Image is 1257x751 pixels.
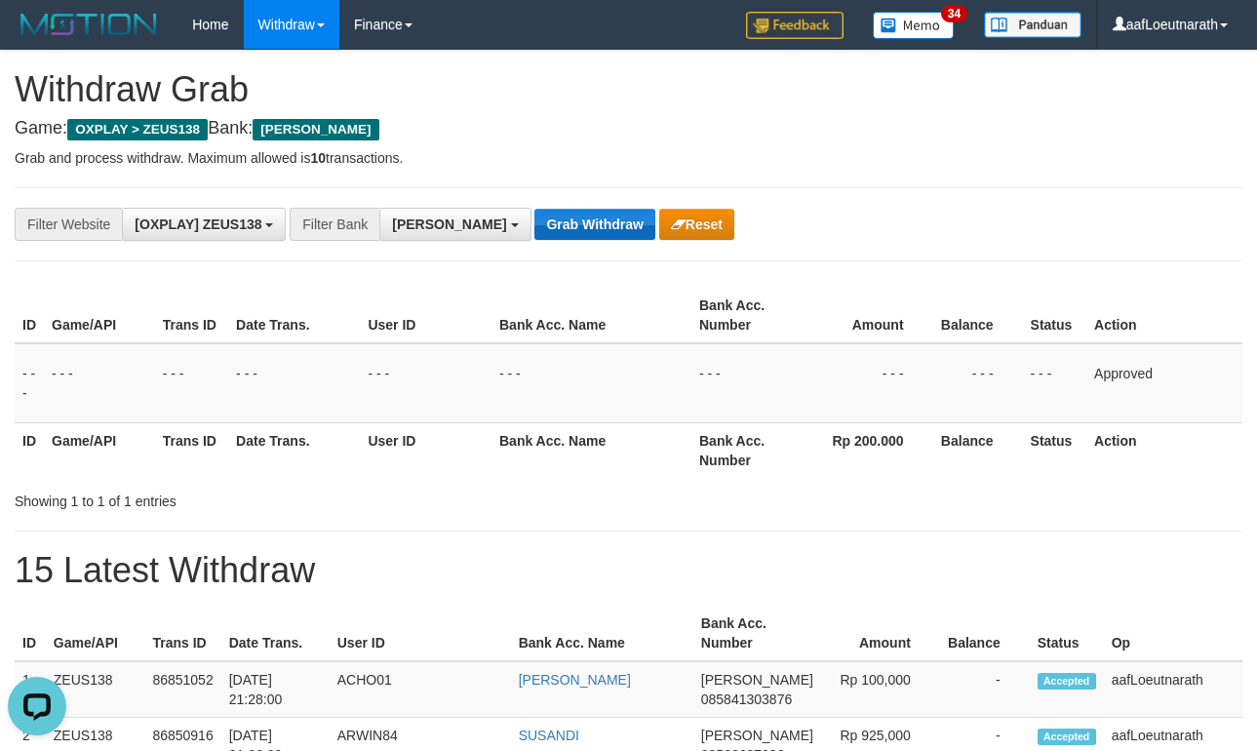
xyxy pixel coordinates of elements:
td: - [940,661,1030,718]
span: [PERSON_NAME] [701,728,813,743]
th: Status [1023,288,1087,343]
span: Accepted [1038,729,1096,745]
td: - - - [44,343,155,423]
th: Bank Acc. Name [511,606,693,661]
button: [PERSON_NAME] [379,208,530,241]
img: Button%20Memo.svg [873,12,955,39]
th: Bank Acc. Name [491,288,691,343]
div: Showing 1 to 1 of 1 entries [15,484,509,511]
th: Amount [802,288,933,343]
th: Balance [933,422,1023,478]
img: MOTION_logo.png [15,10,163,39]
img: panduan.png [984,12,1081,38]
td: - - - [691,343,802,423]
button: Reset [659,209,734,240]
td: 1 [15,661,46,718]
span: OXPLAY > ZEUS138 [67,119,208,140]
th: Trans ID [144,606,220,661]
th: Trans ID [155,422,228,478]
td: - - - [491,343,691,423]
td: - - - [1023,343,1087,423]
th: Op [1104,606,1242,661]
td: aafLoeutnarath [1104,661,1242,718]
th: Action [1086,422,1242,478]
td: - - - [15,343,44,423]
th: ID [15,288,44,343]
span: [OXPLAY] ZEUS138 [135,217,261,232]
p: Grab and process withdraw. Maximum allowed is transactions. [15,148,1242,168]
td: ACHO01 [330,661,511,718]
button: Grab Withdraw [534,209,654,240]
div: Filter Website [15,208,122,241]
span: [PERSON_NAME] [392,217,506,232]
th: User ID [360,288,491,343]
td: 86851052 [144,661,220,718]
th: Bank Acc. Number [693,606,821,661]
th: User ID [360,422,491,478]
td: - - - [360,343,491,423]
td: ZEUS138 [46,661,145,718]
img: Feedback.jpg [746,12,844,39]
th: Bank Acc. Number [691,288,802,343]
th: ID [15,422,44,478]
th: Date Trans. [228,422,360,478]
h4: Game: Bank: [15,119,1242,138]
h1: Withdraw Grab [15,70,1242,109]
td: - - - [155,343,228,423]
th: Game/API [44,422,155,478]
th: Amount [821,606,940,661]
th: Trans ID [155,288,228,343]
div: Filter Bank [290,208,379,241]
th: Action [1086,288,1242,343]
th: Game/API [46,606,145,661]
th: Bank Acc. Name [491,422,691,478]
span: Accepted [1038,673,1096,690]
span: Copy 085841303876 to clipboard [701,692,792,707]
button: [OXPLAY] ZEUS138 [122,208,286,241]
span: [PERSON_NAME] [253,119,378,140]
th: Status [1030,606,1104,661]
th: ID [15,606,46,661]
td: - - - [933,343,1023,423]
td: Approved [1086,343,1242,423]
th: Status [1023,422,1087,478]
th: Balance [940,606,1030,661]
th: Balance [933,288,1023,343]
button: Open LiveChat chat widget [8,8,66,66]
span: [PERSON_NAME] [701,672,813,688]
a: [PERSON_NAME] [519,672,631,688]
th: Date Trans. [221,606,330,661]
th: Rp 200.000 [802,422,933,478]
th: User ID [330,606,511,661]
strong: 10 [310,150,326,166]
td: [DATE] 21:28:00 [221,661,330,718]
td: - - - [802,343,933,423]
td: Rp 100,000 [821,661,940,718]
th: Game/API [44,288,155,343]
td: - - - [228,343,360,423]
th: Bank Acc. Number [691,422,802,478]
h1: 15 Latest Withdraw [15,551,1242,590]
span: 34 [941,5,967,22]
a: SUSANDI [519,728,579,743]
th: Date Trans. [228,288,360,343]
